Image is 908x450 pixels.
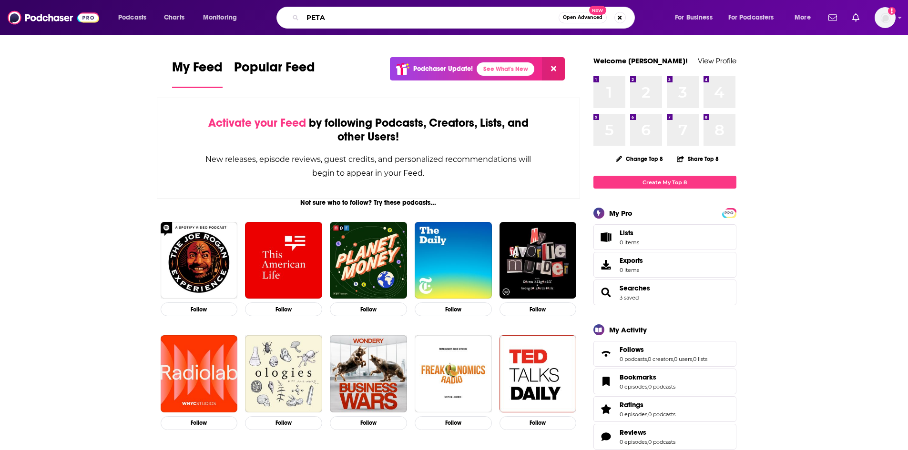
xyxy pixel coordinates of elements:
[648,383,675,390] a: 0 podcasts
[620,428,675,437] a: Reviews
[647,411,648,418] span: ,
[609,209,633,218] div: My Pro
[692,356,693,362] span: ,
[593,341,736,367] span: Follows
[330,302,407,316] button: Follow
[330,416,407,430] button: Follow
[500,222,577,299] img: My Favorite Murder with Karen Kilgariff and Georgia Hardstark
[477,62,534,76] a: See What's New
[597,402,616,416] a: Ratings
[157,199,581,207] div: Not sure who to follow? Try these podcasts...
[597,258,616,271] span: Exports
[593,252,736,278] a: Exports
[500,416,577,430] button: Follow
[620,400,643,409] span: Ratings
[648,439,675,445] a: 0 podcasts
[693,356,707,362] a: 0 lists
[593,369,736,394] span: Bookmarks
[205,152,532,180] div: New releases, episode reviews, guest credits, and personalized recommendations will begin to appe...
[118,11,146,24] span: Podcasts
[234,59,315,88] a: Popular Feed
[620,267,643,273] span: 0 items
[8,9,99,27] img: Podchaser - Follow, Share and Rate Podcasts
[788,10,823,25] button: open menu
[620,256,643,265] span: Exports
[675,11,713,24] span: For Business
[593,224,736,250] a: Lists
[620,439,647,445] a: 0 episodes
[500,302,577,316] button: Follow
[161,416,238,430] button: Follow
[620,411,647,418] a: 0 episodes
[647,439,648,445] span: ,
[208,116,306,130] span: Activate your Feed
[724,210,735,217] span: PRO
[888,7,896,15] svg: Add a profile image
[330,222,407,299] img: Planet Money
[415,302,492,316] button: Follow
[647,356,648,362] span: ,
[668,10,724,25] button: open menu
[172,59,223,81] span: My Feed
[415,335,492,412] img: Freakonomics Radio
[245,416,322,430] button: Follow
[698,56,736,65] a: View Profile
[620,294,639,301] a: 3 saved
[620,345,644,354] span: Follows
[164,11,184,24] span: Charts
[593,56,688,65] a: Welcome [PERSON_NAME]!
[609,325,647,334] div: My Activity
[112,10,159,25] button: open menu
[172,59,223,88] a: My Feed
[161,335,238,412] img: Radiolab
[620,373,675,381] a: Bookmarks
[620,229,633,237] span: Lists
[597,230,616,244] span: Lists
[415,222,492,299] img: The Daily
[158,10,190,25] a: Charts
[559,12,607,23] button: Open AdvancedNew
[620,428,646,437] span: Reviews
[875,7,896,28] img: User Profile
[330,335,407,412] img: Business Wars
[161,302,238,316] button: Follow
[593,280,736,305] span: Searches
[234,59,315,81] span: Popular Feed
[597,430,616,443] a: Reviews
[647,383,648,390] span: ,
[203,11,237,24] span: Monitoring
[593,396,736,422] span: Ratings
[825,10,841,26] a: Show notifications dropdown
[161,222,238,299] img: The Joe Rogan Experience
[620,284,650,292] a: Searches
[610,153,669,165] button: Change Top 8
[728,11,774,24] span: For Podcasters
[676,150,719,168] button: Share Top 8
[620,345,707,354] a: Follows
[620,239,639,246] span: 0 items
[674,356,692,362] a: 0 users
[413,65,473,73] p: Podchaser Update!
[245,335,322,412] img: Ologies with Alie Ward
[875,7,896,28] span: Logged in as WesBurdett
[875,7,896,28] button: Show profile menu
[593,176,736,189] a: Create My Top 8
[245,302,322,316] button: Follow
[500,335,577,412] img: TED Talks Daily
[286,7,644,29] div: Search podcasts, credits, & more...
[722,10,788,25] button: open menu
[303,10,559,25] input: Search podcasts, credits, & more...
[245,222,322,299] a: This American Life
[597,347,616,360] a: Follows
[593,424,736,450] span: Reviews
[597,375,616,388] a: Bookmarks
